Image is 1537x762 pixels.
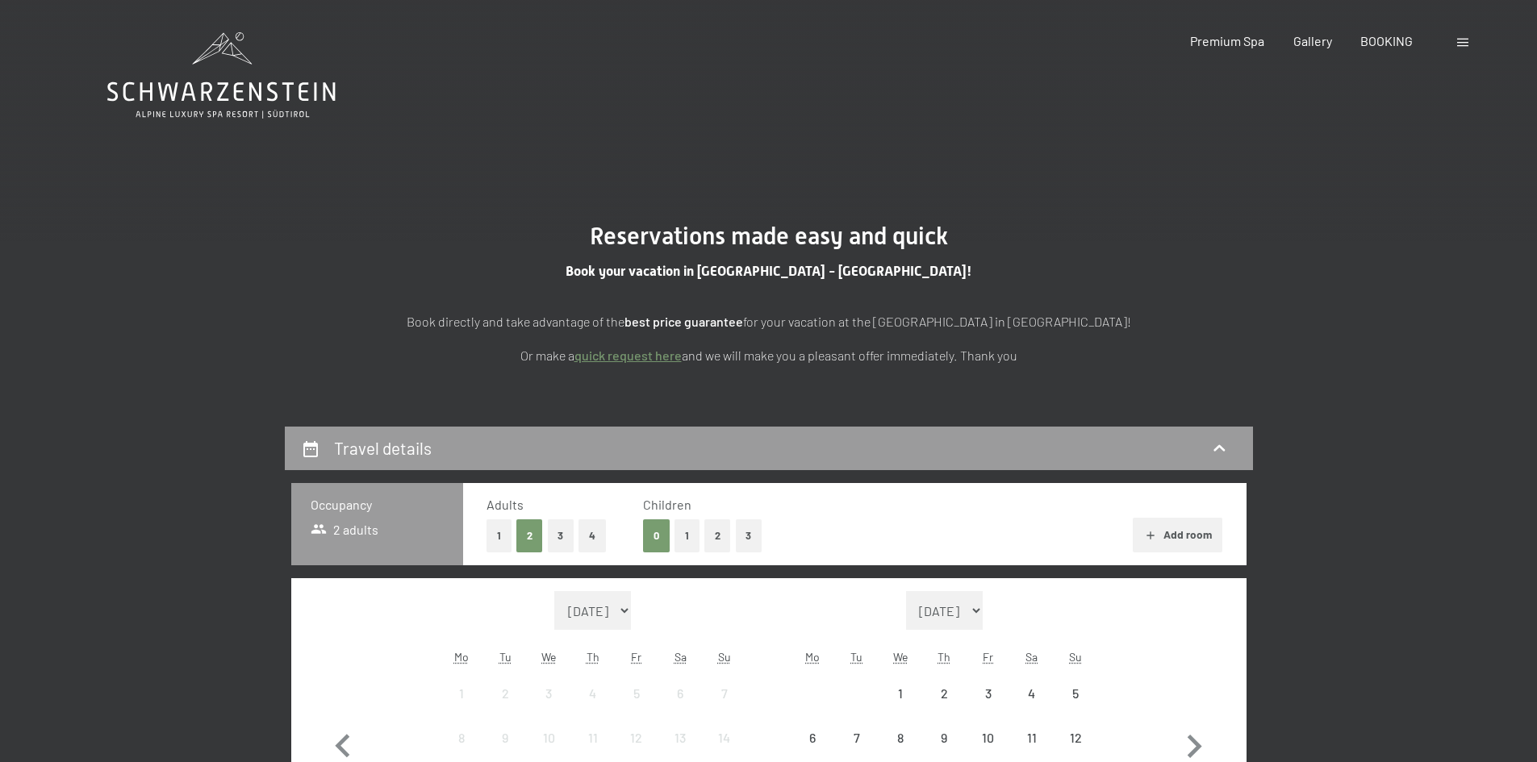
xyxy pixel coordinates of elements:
div: Arrival not possible [527,716,570,760]
div: Arrival not possible [1010,716,1054,760]
div: Sat Oct 11 2025 [1010,716,1054,760]
abbr: Sunday [718,650,731,664]
div: Arrival not possible [1054,672,1097,715]
div: Arrival not possible [966,716,1009,760]
div: Wed Oct 01 2025 [879,672,922,715]
button: 0 [643,519,670,552]
div: Wed Oct 08 2025 [879,716,922,760]
div: Arrival not possible [527,672,570,715]
abbr: Friday [983,650,993,664]
div: Arrival not possible [571,716,615,760]
abbr: Sunday [1069,650,1082,664]
div: Arrival not possible [615,672,658,715]
button: 3 [736,519,762,552]
h3: Occupancy [311,496,444,514]
div: Arrival not possible [615,716,658,760]
span: Book your vacation in [GEOGRAPHIC_DATA] - [GEOGRAPHIC_DATA]! [566,263,972,279]
div: Sat Oct 04 2025 [1010,672,1054,715]
div: Arrival not possible [658,672,702,715]
button: 1 [675,519,700,552]
div: 7 [704,687,744,727]
div: 5 [1055,687,1096,727]
button: 2 [516,519,543,552]
div: Fri Sep 05 2025 [615,672,658,715]
p: Or make a and we will make you a pleasant offer immediately. Thank you [365,345,1172,366]
abbr: Monday [805,650,820,664]
div: Arrival not possible [571,672,615,715]
abbr: Thursday [938,650,950,664]
div: Arrival not possible [1010,672,1054,715]
abbr: Saturday [675,650,687,664]
div: Thu Sep 11 2025 [571,716,615,760]
div: Mon Sep 08 2025 [440,716,483,760]
div: Arrival not possible [483,716,527,760]
div: Arrival not possible [879,672,922,715]
p: Book directly and take advantage of the for your vacation at the [GEOGRAPHIC_DATA] in [GEOGRAPHIC... [365,311,1172,332]
a: Premium Spa [1190,33,1264,48]
span: Reservations made easy and quick [590,222,948,250]
div: Mon Oct 06 2025 [791,716,834,760]
div: 3 [967,687,1008,727]
div: Arrival not possible [702,672,746,715]
span: Children [643,497,691,512]
abbr: Monday [454,650,469,664]
div: Arrival not possible [1054,716,1097,760]
button: 2 [704,519,731,552]
div: Arrival not possible [702,716,746,760]
a: BOOKING [1360,33,1413,48]
div: Arrival not possible [440,672,483,715]
abbr: Wednesday [893,650,908,664]
a: Gallery [1293,33,1332,48]
div: Thu Sep 04 2025 [571,672,615,715]
span: 2 adults [311,521,379,539]
div: Arrival not possible [483,672,527,715]
div: 6 [660,687,700,727]
div: Arrival not possible [879,716,922,760]
div: Arrival not possible [922,672,966,715]
div: Fri Sep 12 2025 [615,716,658,760]
abbr: Tuesday [850,650,862,664]
abbr: Friday [631,650,641,664]
div: Sat Sep 13 2025 [658,716,702,760]
div: Sun Oct 05 2025 [1054,672,1097,715]
div: 1 [441,687,482,727]
div: 4 [1012,687,1052,727]
div: Arrival not possible [440,716,483,760]
div: Tue Oct 07 2025 [835,716,879,760]
abbr: Thursday [587,650,599,664]
div: Arrival not possible [966,672,1009,715]
div: 2 [485,687,525,727]
div: Wed Sep 03 2025 [527,672,570,715]
div: Sun Sep 14 2025 [702,716,746,760]
div: Mon Sep 01 2025 [440,672,483,715]
div: Arrival not possible [835,716,879,760]
span: Adults [487,497,524,512]
div: Thu Oct 09 2025 [922,716,966,760]
strong: best price guarantee [624,314,743,329]
a: quick request here [574,348,682,363]
div: 3 [528,687,569,727]
div: 1 [880,687,921,727]
div: Thu Oct 02 2025 [922,672,966,715]
div: Tue Sep 02 2025 [483,672,527,715]
div: Arrival not possible [922,716,966,760]
div: Fri Oct 03 2025 [966,672,1009,715]
abbr: Wednesday [541,650,556,664]
div: Sun Sep 07 2025 [702,672,746,715]
div: Sun Oct 12 2025 [1054,716,1097,760]
div: 5 [616,687,657,727]
div: 4 [573,687,613,727]
div: Tue Sep 09 2025 [483,716,527,760]
button: 4 [578,519,606,552]
button: Add room [1133,518,1222,553]
button: 1 [487,519,512,552]
div: Fri Oct 10 2025 [966,716,1009,760]
div: Arrival not possible [791,716,834,760]
abbr: Saturday [1025,650,1038,664]
h2: Travel details [334,438,432,458]
abbr: Tuesday [499,650,512,664]
div: Arrival not possible [658,716,702,760]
